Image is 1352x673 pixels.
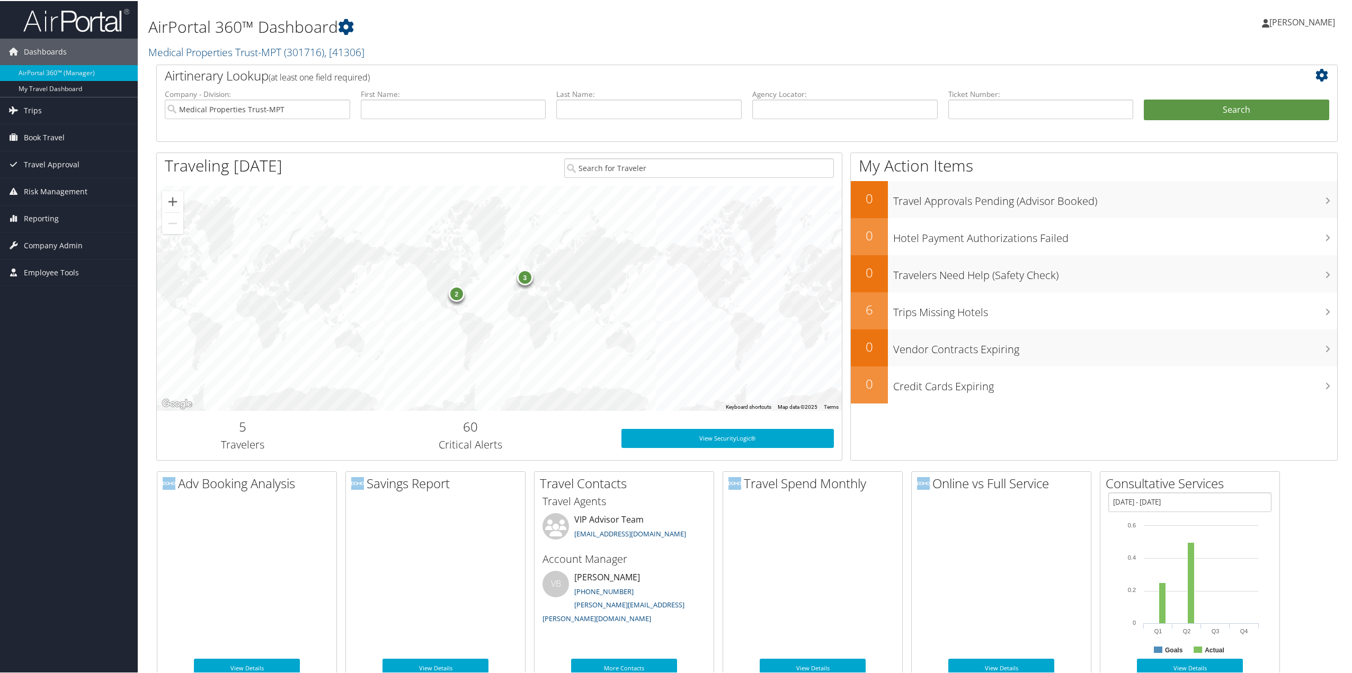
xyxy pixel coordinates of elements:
[449,285,465,301] div: 2
[24,204,59,231] span: Reporting
[163,473,336,491] h2: Adv Booking Analysis
[851,291,1337,328] a: 6Trips Missing Hotels
[851,328,1337,365] a: 0Vendor Contracts Expiring
[24,96,42,123] span: Trips
[542,551,706,566] h3: Account Manager
[23,7,129,32] img: airportal-logo.png
[24,177,87,204] span: Risk Management
[24,231,83,258] span: Company Admin
[1205,645,1224,653] text: Actual
[726,402,771,410] button: Keyboard shortcuts
[893,187,1337,208] h3: Travel Approvals Pending (Advisor Booked)
[24,38,67,64] span: Dashboards
[336,436,606,451] h3: Critical Alerts
[556,88,742,98] label: Last Name:
[1106,473,1279,491] h2: Consultative Services
[336,417,606,435] h2: 60
[917,473,1091,491] h2: Online vs Full Service
[165,154,282,176] h1: Traveling [DATE]
[148,15,947,37] h1: AirPortal 360™ Dashboard
[893,262,1337,282] h3: Travelers Need Help (Safety Check)
[351,476,364,489] img: domo-logo.png
[1128,553,1136,560] tspan: 0.4
[824,403,839,409] a: Terms (opens in new tab)
[162,212,183,233] button: Zoom out
[851,374,888,392] h2: 0
[269,70,370,82] span: (at least one field required)
[165,66,1231,84] h2: Airtinerary Lookup
[728,473,902,491] h2: Travel Spend Monthly
[542,493,706,508] h3: Travel Agents
[1212,627,1220,633] text: Q3
[1128,586,1136,592] tspan: 0.2
[24,258,79,285] span: Employee Tools
[542,570,569,596] div: VB
[1262,5,1346,37] a: [PERSON_NAME]
[1165,645,1183,653] text: Goals
[851,189,888,207] h2: 0
[851,180,1337,217] a: 0Travel Approvals Pending (Advisor Booked)
[574,528,686,537] a: [EMAIL_ADDRESS][DOMAIN_NAME]
[1144,98,1329,120] button: Search
[165,436,320,451] h3: Travelers
[893,225,1337,245] h3: Hotel Payment Authorizations Failed
[851,337,888,355] h2: 0
[851,300,888,318] h2: 6
[537,512,711,546] li: VIP Advisor Team
[851,226,888,244] h2: 0
[1133,618,1136,625] tspan: 0
[778,403,817,409] span: Map data ©2025
[893,299,1337,319] h3: Trips Missing Hotels
[24,123,65,150] span: Book Travel
[851,263,888,281] h2: 0
[351,473,525,491] h2: Savings Report
[361,88,546,98] label: First Name:
[1269,15,1335,27] span: [PERSON_NAME]
[540,473,714,491] h2: Travel Contacts
[324,44,364,58] span: , [ 41306 ]
[1128,521,1136,527] tspan: 0.6
[574,586,634,595] a: [PHONE_NUMBER]
[851,365,1337,402] a: 0Credit Cards Expiring
[893,373,1337,393] h3: Credit Cards Expiring
[752,88,938,98] label: Agency Locator:
[165,88,350,98] label: Company - Division:
[165,417,320,435] h2: 5
[537,570,711,626] li: [PERSON_NAME]
[1240,627,1248,633] text: Q4
[851,217,1337,254] a: 0Hotel Payment Authorizations Failed
[728,476,741,489] img: domo-logo.png
[148,44,364,58] a: Medical Properties Trust-MPT
[159,396,194,410] a: Open this area in Google Maps (opens a new window)
[162,190,183,211] button: Zoom in
[1154,627,1162,633] text: Q1
[542,599,684,622] a: [PERSON_NAME][EMAIL_ADDRESS][PERSON_NAME][DOMAIN_NAME]
[24,150,79,177] span: Travel Approval
[284,44,324,58] span: ( 301716 )
[517,268,533,284] div: 3
[851,154,1337,176] h1: My Action Items
[564,157,834,177] input: Search for Traveler
[163,476,175,489] img: domo-logo.png
[621,428,834,447] a: View SecurityLogic®
[1183,627,1191,633] text: Q2
[159,396,194,410] img: Google
[948,88,1134,98] label: Ticket Number:
[893,336,1337,356] h3: Vendor Contracts Expiring
[917,476,930,489] img: domo-logo.png
[851,254,1337,291] a: 0Travelers Need Help (Safety Check)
